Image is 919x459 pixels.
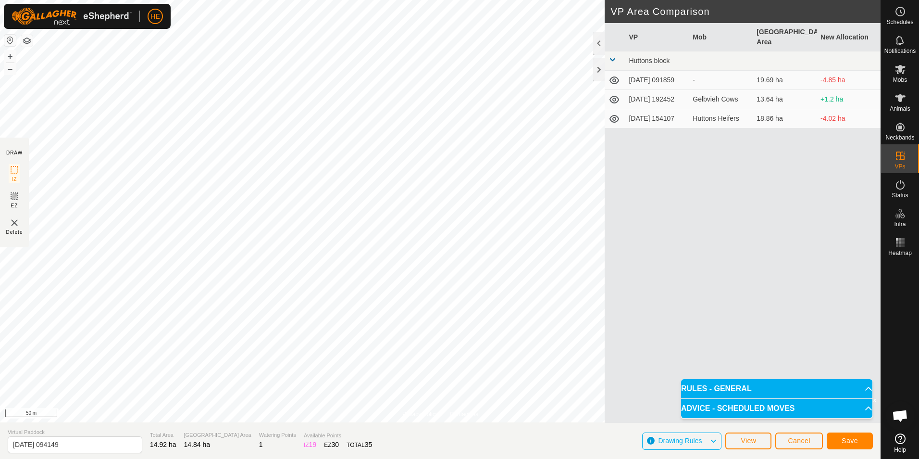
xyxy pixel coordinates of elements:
[150,431,176,439] span: Total Area
[881,430,919,457] a: Help
[324,440,339,450] div: EZ
[8,428,142,436] span: Virtual Paddock
[9,217,20,229] img: VP
[753,23,817,51] th: [GEOGRAPHIC_DATA] Area
[681,399,872,418] p-accordion-header: ADVICE - SCHEDULED MOVES
[309,441,317,448] span: 19
[625,23,689,51] th: VP
[894,447,906,453] span: Help
[886,19,913,25] span: Schedules
[332,441,339,448] span: 30
[681,385,752,393] span: RULES - GENERAL
[625,71,689,90] td: [DATE] 091859
[693,75,749,85] div: -
[450,410,478,419] a: Contact Us
[886,401,915,430] div: Open chat
[11,202,18,209] span: EZ
[681,379,872,398] p-accordion-header: RULES - GENERAL
[12,8,132,25] img: Gallagher Logo
[150,441,176,448] span: 14.92 ha
[21,35,33,47] button: Map Layers
[658,437,702,445] span: Drawing Rules
[693,114,749,124] div: Huttons Heifers
[693,94,749,104] div: Gelbvieh Cows
[689,23,753,51] th: Mob
[259,431,296,439] span: Watering Points
[4,35,16,46] button: Reset Map
[12,176,17,183] span: IZ
[741,437,756,445] span: View
[725,433,771,449] button: View
[775,433,823,449] button: Cancel
[892,192,908,198] span: Status
[788,437,810,445] span: Cancel
[827,433,873,449] button: Save
[304,440,316,450] div: IZ
[259,441,263,448] span: 1
[610,6,881,17] h2: VP Area Comparison
[150,12,160,22] span: HE
[625,109,689,128] td: [DATE] 154107
[817,23,881,51] th: New Allocation
[893,77,907,83] span: Mobs
[4,51,16,62] button: +
[347,440,372,450] div: TOTAL
[885,135,914,140] span: Neckbands
[184,441,211,448] span: 14.84 ha
[894,221,906,227] span: Infra
[753,71,817,90] td: 19.69 ha
[842,437,858,445] span: Save
[681,405,795,412] span: ADVICE - SCHEDULED MOVES
[884,48,916,54] span: Notifications
[890,106,910,112] span: Animals
[4,63,16,75] button: –
[184,431,251,439] span: [GEOGRAPHIC_DATA] Area
[6,149,23,156] div: DRAW
[629,57,670,64] span: Huttons block
[753,109,817,128] td: 18.86 ha
[894,164,905,169] span: VPs
[6,229,23,236] span: Delete
[888,250,912,256] span: Heatmap
[625,90,689,109] td: [DATE] 192452
[402,410,438,419] a: Privacy Policy
[817,71,881,90] td: -4.85 ha
[817,90,881,109] td: +1.2 ha
[365,441,373,448] span: 35
[304,432,372,440] span: Available Points
[753,90,817,109] td: 13.64 ha
[817,109,881,128] td: -4.02 ha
